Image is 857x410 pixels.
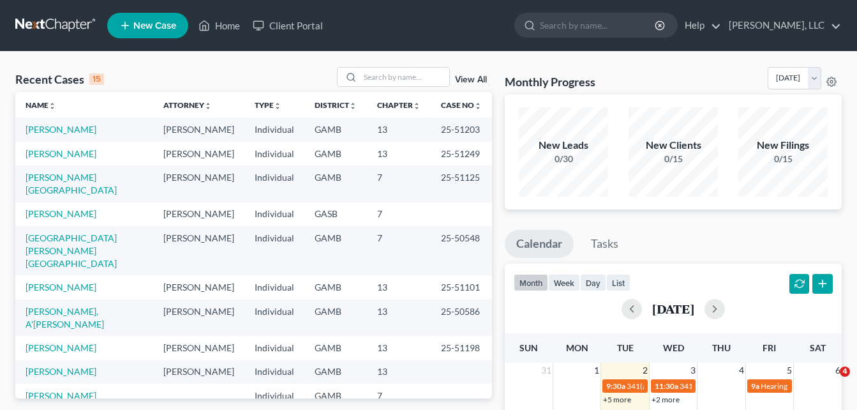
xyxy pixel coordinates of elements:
span: 5 [786,363,793,378]
span: 1 [593,363,600,378]
span: 9a [751,381,759,391]
a: [PERSON_NAME] [26,148,96,159]
a: [PERSON_NAME] [26,390,96,401]
td: 13 [367,336,431,360]
a: Home [192,14,246,37]
a: Attorneyunfold_more [163,100,212,110]
input: Search by name... [540,13,657,37]
iframe: Intercom live chat [814,367,844,397]
i: unfold_more [349,102,357,110]
td: Individual [244,142,304,165]
td: Individual [244,336,304,360]
td: [PERSON_NAME] [153,142,244,165]
span: Mon [566,342,588,353]
a: [PERSON_NAME], A'[PERSON_NAME] [26,306,104,330]
span: Wed [663,342,684,353]
span: 31 [540,363,553,378]
span: Tue [617,342,634,353]
i: unfold_more [48,102,56,110]
div: New Clients [629,138,718,153]
span: 3 [689,363,697,378]
span: Thu [712,342,731,353]
td: [PERSON_NAME] [153,226,244,275]
div: 0/30 [519,153,608,165]
td: GAMB [304,275,367,299]
td: 25-51101 [431,275,492,299]
a: Help [678,14,721,37]
td: 25-50548 [431,226,492,275]
td: Individual [244,384,304,407]
button: month [514,274,548,291]
td: GAMB [304,118,367,141]
a: Chapterunfold_more [377,100,421,110]
td: 13 [367,118,431,141]
h3: Monthly Progress [505,74,595,89]
td: 13 [367,142,431,165]
td: 7 [367,202,431,226]
span: 11:30a [655,381,678,391]
td: [PERSON_NAME] [153,275,244,299]
button: day [580,274,606,291]
td: Individual [244,202,304,226]
a: View All [455,75,487,84]
a: [PERSON_NAME] [26,208,96,219]
td: [PERSON_NAME] [153,336,244,360]
span: 4 [738,363,745,378]
td: 25-51249 [431,142,492,165]
a: [PERSON_NAME], LLC [722,14,841,37]
td: 25-51125 [431,165,492,202]
span: 2 [641,363,649,378]
i: unfold_more [274,102,281,110]
td: Individual [244,118,304,141]
td: 25-51198 [431,336,492,360]
td: GASB [304,202,367,226]
td: GAMB [304,360,367,384]
button: list [606,274,630,291]
td: [PERSON_NAME] [153,118,244,141]
td: 25-51203 [431,118,492,141]
span: Sat [810,342,826,353]
a: [PERSON_NAME] [26,366,96,377]
i: unfold_more [204,102,212,110]
td: GAMB [304,300,367,336]
td: [PERSON_NAME] [153,300,244,336]
a: Case Nounfold_more [441,100,482,110]
div: 15 [89,73,104,85]
i: unfold_more [413,102,421,110]
td: GAMB [304,336,367,360]
a: Nameunfold_more [26,100,56,110]
a: [PERSON_NAME] [26,282,96,292]
a: [GEOGRAPHIC_DATA][PERSON_NAME][GEOGRAPHIC_DATA] [26,232,117,269]
td: Individual [244,360,304,384]
td: Individual [244,226,304,275]
td: [PERSON_NAME] [153,360,244,384]
input: Search by name... [360,68,449,86]
td: 13 [367,300,431,336]
td: [PERSON_NAME] [153,165,244,202]
span: New Case [133,21,176,31]
td: GAMB [304,384,367,407]
td: Individual [244,165,304,202]
div: New Leads [519,138,608,153]
td: 7 [367,165,431,202]
td: [PERSON_NAME] [153,202,244,226]
td: Individual [244,275,304,299]
a: Districtunfold_more [315,100,357,110]
td: Individual [244,300,304,336]
a: [PERSON_NAME] [26,124,96,135]
div: New Filings [738,138,828,153]
a: +5 more [603,395,631,404]
td: 13 [367,360,431,384]
a: Typeunfold_more [255,100,281,110]
span: 6 [834,363,842,378]
i: unfold_more [474,102,482,110]
span: Sun [519,342,538,353]
td: 25-50586 [431,300,492,336]
button: week [548,274,580,291]
a: Tasks [579,230,630,258]
span: 341(a) meeting for [PERSON_NAME] [680,381,803,391]
td: 7 [367,226,431,275]
span: 4 [840,367,850,377]
span: Fri [763,342,776,353]
td: 13 [367,275,431,299]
